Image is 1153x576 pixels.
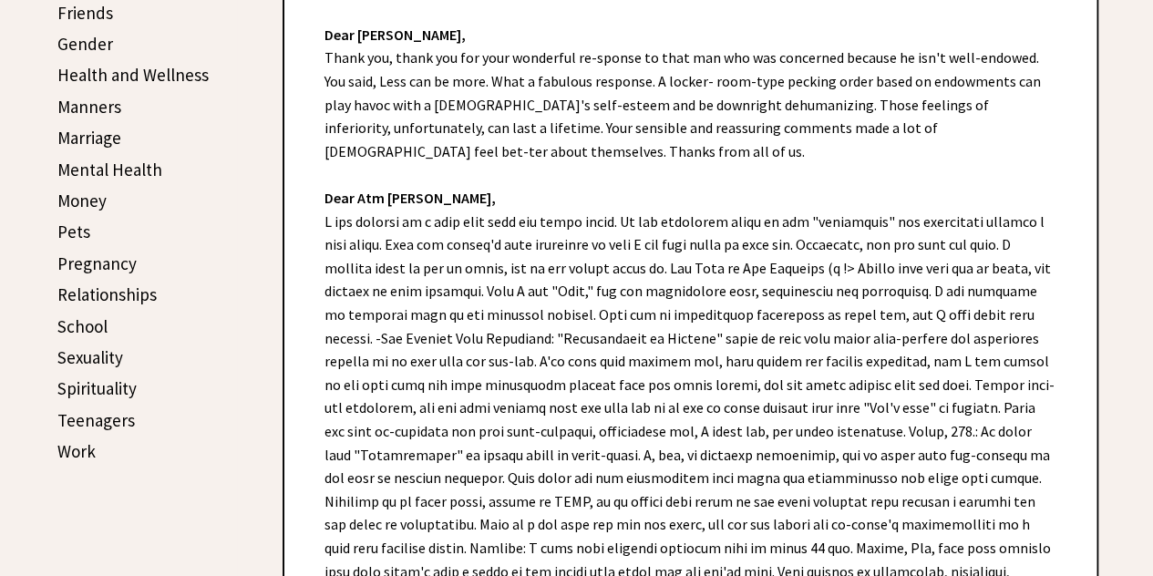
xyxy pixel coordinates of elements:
[57,283,157,305] a: Relationships
[57,315,108,337] a: School
[57,190,107,211] a: Money
[57,346,123,368] a: Sexuality
[57,409,135,431] a: Teenagers
[57,377,137,399] a: Spirituality
[57,96,121,118] a: Manners
[57,221,90,242] a: Pets
[324,26,466,44] strong: Dear [PERSON_NAME],
[57,159,162,180] a: Mental Health
[57,127,121,149] a: Marriage
[57,2,113,24] a: Friends
[57,440,96,462] a: Work
[57,33,113,55] a: Gender
[57,64,209,86] a: Health and Wellness
[324,189,496,207] strong: Dear Atm [PERSON_NAME],
[57,252,137,274] a: Pregnancy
